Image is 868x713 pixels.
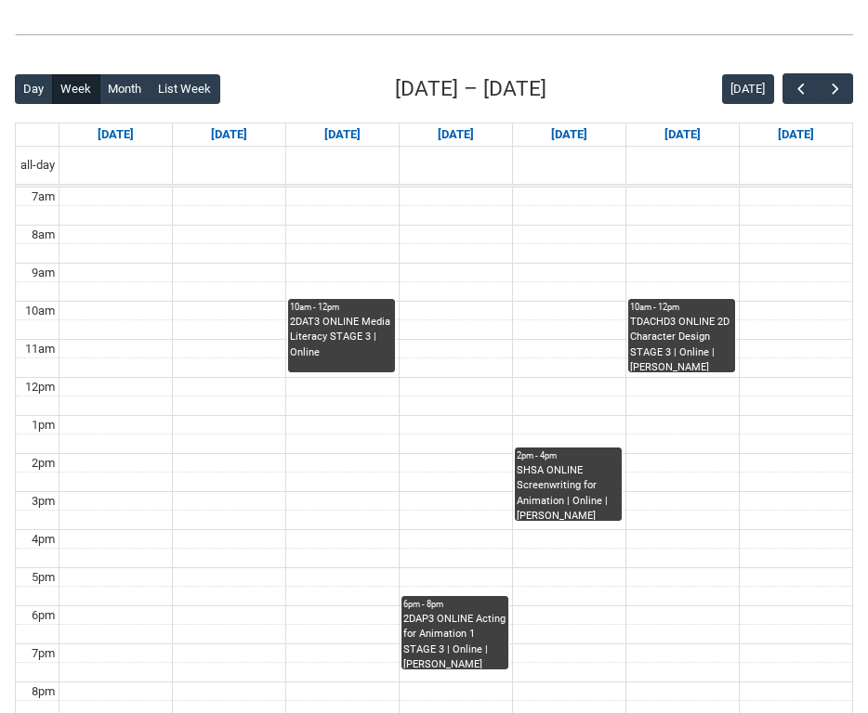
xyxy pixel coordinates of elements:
button: Day [15,74,53,104]
a: Go to September 20, 2025 [774,123,818,146]
div: 2DAP3 ONLINE Acting for Animation 1 STAGE 3 | Online | [PERSON_NAME] [403,612,507,668]
div: 3pm [28,492,59,511]
button: Previous Week [783,73,818,104]
div: 8am [28,226,59,244]
a: Go to September 18, 2025 [547,123,591,146]
a: Go to September 17, 2025 [434,123,478,146]
div: 10am - 12pm [630,301,734,314]
button: [DATE] [722,74,774,104]
div: 4pm [28,530,59,549]
a: Go to September 15, 2025 [207,123,251,146]
div: 8pm [28,682,59,701]
div: 7pm [28,644,59,663]
div: 2DAT3 ONLINE Media Literacy STAGE 3 | Online [290,315,394,361]
img: REDU_GREY_LINE [15,28,853,42]
div: 7am [28,188,59,206]
div: 9am [28,264,59,282]
div: 10am [21,302,59,320]
div: 6pm - 8pm [403,598,507,611]
a: Go to September 14, 2025 [94,123,138,146]
button: List Week [150,74,220,104]
span: all-day [17,156,59,175]
div: 11am [21,340,59,358]
a: Go to September 16, 2025 [321,123,364,146]
div: SHSA ONLINE Screenwriting for Animation | Online | [PERSON_NAME] [517,463,621,520]
div: 2pm - 4pm [517,449,621,462]
a: Go to September 19, 2025 [661,123,704,146]
div: 12pm [21,378,59,396]
div: TDACHD3 ONLINE 2D Character Design STAGE 3 | Online | [PERSON_NAME] [630,315,734,371]
div: 10am - 12pm [290,301,394,314]
div: 2pm [28,454,59,473]
button: Month [99,74,151,104]
button: Week [52,74,100,104]
div: 6pm [28,606,59,625]
button: Next Week [818,73,853,104]
div: 1pm [28,416,59,434]
h2: [DATE] – [DATE] [395,73,546,105]
div: 5pm [28,568,59,587]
